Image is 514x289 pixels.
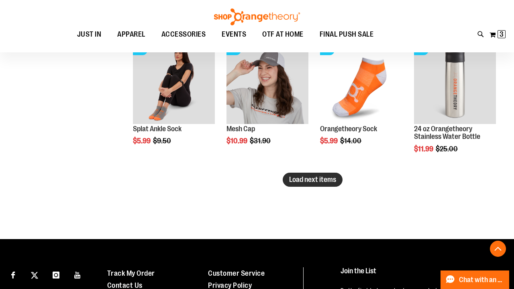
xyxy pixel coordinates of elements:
a: Orangetheory Sock [320,125,377,133]
button: Load next items [283,173,343,187]
span: $14.00 [340,137,363,145]
span: Load next items [289,175,336,184]
button: Back To Top [490,241,506,257]
button: Chat with an Expert [441,270,510,289]
span: $10.99 [226,137,249,145]
span: ACCESSORIES [161,25,206,43]
a: JUST IN [69,25,110,44]
span: FINAL PUSH SALE [320,25,374,43]
a: FINAL PUSH SALE [312,25,382,44]
img: Product image for Splat Ankle Sock [133,41,215,124]
span: $31.90 [250,137,272,145]
a: Visit our Youtube page [71,267,85,281]
div: product [222,37,312,165]
a: Product image for Splat Ankle SockSALE [133,41,215,125]
a: EVENTS [214,25,254,44]
span: $9.50 [153,137,172,145]
div: product [410,37,500,173]
img: Product image for 24oz. Orangetheory Stainless Water Bottle [414,41,496,124]
h4: Join the List [341,267,500,282]
div: product [129,37,219,165]
span: EVENTS [222,25,246,43]
span: $5.99 [133,137,152,145]
span: OTF AT HOME [262,25,304,43]
img: Product image for Orangetheory Sock [320,41,402,124]
a: 24 oz Orangetheory Stainless Water Bottle [414,125,480,141]
span: 3 [500,30,504,38]
a: ACCESSORIES [153,25,214,43]
a: Product image for 24oz. Orangetheory Stainless Water BottleSALE [414,41,496,125]
a: Track My Order [107,269,155,277]
a: Splat Ankle Sock [133,125,182,133]
a: Customer Service [208,269,265,277]
a: Visit our X page [28,267,42,281]
a: Product image for Orangetheory Mesh CapSALE [226,41,308,125]
span: JUST IN [77,25,102,43]
img: Twitter [31,272,38,279]
span: Chat with an Expert [459,276,504,284]
span: $25.00 [436,145,459,153]
div: product [316,37,406,165]
a: Visit our Facebook page [6,267,20,281]
img: Product image for Orangetheory Mesh Cap [226,41,308,124]
a: Visit our Instagram page [49,267,63,281]
img: Shop Orangetheory [213,8,301,25]
span: $11.99 [414,145,434,153]
a: Product image for Orangetheory SockSALE [320,41,402,125]
span: $5.99 [320,137,339,145]
a: Mesh Cap [226,125,255,133]
a: APPAREL [109,25,153,44]
a: OTF AT HOME [254,25,312,44]
span: APPAREL [117,25,145,43]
